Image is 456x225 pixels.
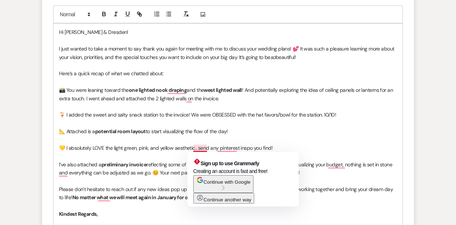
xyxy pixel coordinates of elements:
em: so [270,54,276,60]
p: Please don’t hesitate to reach out if any new ideas pop up or questions come to mind. I'm so exci... [59,185,397,202]
p: I just wanted to take a moment to say thank you again for meeting with me to discuss your wedding... [59,45,397,61]
p: I’ve also attached a reflecting some of the things we discussed. This is just to help with visual... [59,160,397,177]
p: 💛 I absolutely LOVE the light green, pink, and yellow aesthetic.. send any pinterest inspo you find! [59,144,397,152]
strong: west lighted wall [204,87,242,93]
strong: No matter what we will meet again in January for our 8- month meeting! [72,194,238,201]
p: 📸 You were leaning toward the and the ! And potentially exploring the idea of ceiling panels or l... [59,86,397,103]
p: 🍹 I added the sweet and salty snack station to the invoice! We were OBSESSED with the hat favors/... [59,111,397,119]
p: Hi [PERSON_NAME] & Dresden! [59,28,397,36]
p: Here’s a quick recap of what we chatted about: [59,69,397,77]
strong: potential room layout [95,128,146,135]
strong: one lighted nook draping [129,87,187,93]
strong: Kindest Regards, [59,211,97,217]
strong: preliminary invoice [101,161,146,168]
p: 📐 Attached is a to start visualizing the flow of the day! [59,127,397,135]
